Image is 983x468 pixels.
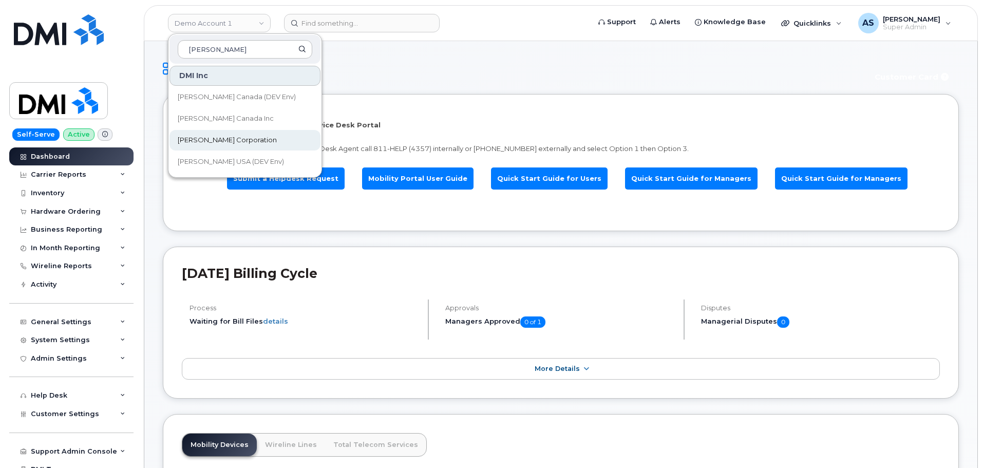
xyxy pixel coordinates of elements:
a: Quick Start Guide for Managers [775,167,908,190]
li: Waiting for Bill Files [190,316,419,326]
span: 0 [777,316,789,328]
h1: Dashboard [163,60,861,78]
span: [PERSON_NAME] Canada Inc [178,114,274,124]
a: Wireline Lines [257,434,325,456]
a: Submit a Helpdesk Request [227,167,345,190]
a: [PERSON_NAME] USA (DEV Env) [169,152,320,172]
h4: Process [190,304,419,312]
a: Quick Start Guide for Users [491,167,608,190]
span: [PERSON_NAME] Canada (DEV Env) [178,92,296,102]
a: Mobility Portal User Guide [362,167,474,190]
a: Quick Start Guide for Managers [625,167,758,190]
p: To speak with a Mobile Device Service Desk Agent call 811-HELP (4357) internally or [PHONE_NUMBER... [190,144,932,154]
a: [PERSON_NAME] Canada Inc [169,108,320,129]
p: Welcome to the Mobile Device Service Desk Portal [190,120,932,130]
a: [PERSON_NAME] Canada (DEV Env) [169,87,320,107]
span: [PERSON_NAME] USA (DEV Env) [178,157,284,167]
h5: Managerial Disputes [701,316,940,328]
h4: Disputes [701,304,940,312]
span: More Details [535,365,580,372]
button: Customer Card [866,68,959,86]
a: Mobility Devices [182,434,257,456]
span: [PERSON_NAME] Corporation [178,135,277,145]
h2: [DATE] Billing Cycle [182,266,940,281]
a: [PERSON_NAME] Corporation [169,130,320,151]
input: Search [178,40,312,59]
a: details [263,317,288,325]
span: 0 of 1 [520,316,545,328]
a: Total Telecom Services [325,434,426,456]
h5: Managers Approved [445,316,675,328]
div: DMI Inc [169,66,320,86]
h4: Approvals [445,304,675,312]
